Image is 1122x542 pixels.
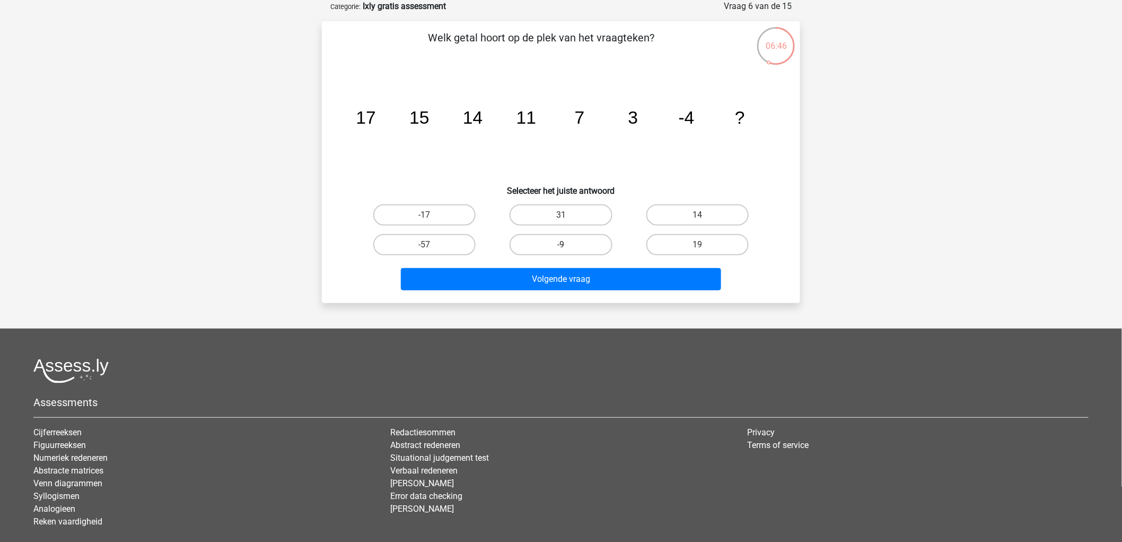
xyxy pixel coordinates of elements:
[510,234,612,255] label: -9
[33,517,102,527] a: Reken vaardigheid
[646,204,749,226] label: 14
[390,491,462,501] a: Error data checking
[390,440,460,450] a: Abstract redeneren
[33,491,80,501] a: Syllogismen
[679,108,695,127] tspan: -4
[575,108,585,127] tspan: 7
[363,1,446,11] strong: Ixly gratis assessment
[516,108,536,127] tspan: 11
[33,440,86,450] a: Figuurreeksen
[33,466,103,476] a: Abstracte matrices
[748,440,809,450] a: Terms of service
[373,204,476,226] label: -17
[390,504,454,514] a: [PERSON_NAME]
[463,108,483,127] tspan: 14
[390,427,455,437] a: Redactiesommen
[628,108,638,127] tspan: 3
[356,108,376,127] tspan: 17
[748,427,775,437] a: Privacy
[339,177,783,196] h6: Selecteer het juiste antwoord
[33,478,102,488] a: Venn diagrammen
[33,427,82,437] a: Cijferreeksen
[735,108,745,127] tspan: ?
[33,453,108,463] a: Numeriek redeneren
[646,234,749,255] label: 19
[390,453,489,463] a: Situational judgement test
[33,504,75,514] a: Analogieen
[756,26,796,53] div: 06:46
[390,466,458,476] a: Verbaal redeneren
[510,204,612,226] label: 31
[409,108,429,127] tspan: 15
[330,3,361,11] small: Categorie:
[33,396,1089,409] h5: Assessments
[339,30,743,62] p: Welk getal hoort op de plek van het vraagteken?
[390,478,454,488] a: [PERSON_NAME]
[33,358,109,383] img: Assessly logo
[401,268,722,290] button: Volgende vraag
[373,234,476,255] label: -57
